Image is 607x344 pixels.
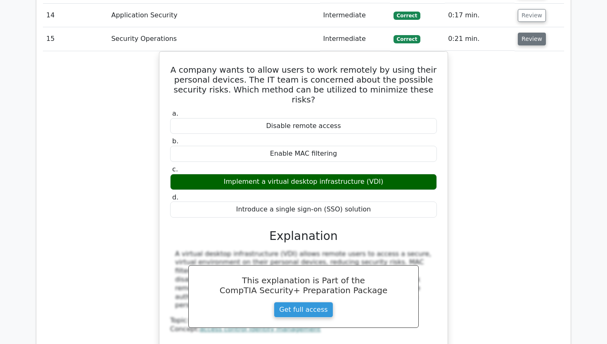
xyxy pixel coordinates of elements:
div: A virtual desktop infrastructure (VDI) allows remote users to access a secure, virtual environmen... [175,250,432,310]
span: b. [172,137,178,145]
h5: A company wants to allow users to work remotely by using their personal devices. The IT team is c... [169,65,438,104]
div: Concept: [170,325,437,334]
a: Get full access [274,302,333,318]
td: Security Operations [108,27,320,51]
td: 14 [43,4,108,27]
td: Application Security [108,4,320,27]
td: 0:21 min. [445,27,515,51]
td: 0:17 min. [445,4,515,27]
span: Correct [394,35,420,43]
span: c. [172,165,178,173]
td: Intermediate [320,4,390,27]
td: 15 [43,27,108,51]
a: access control identity management [200,325,321,333]
span: Correct [394,12,420,20]
span: a. [172,109,178,117]
div: Disable remote access [170,118,437,134]
div: Topic: [170,316,437,325]
span: d. [172,193,178,201]
td: Intermediate [320,27,390,51]
div: Introduce a single sign-on (SSO) solution [170,202,437,218]
button: Review [518,9,546,22]
button: Review [518,33,546,45]
div: Enable MAC filtering [170,146,437,162]
h3: Explanation [175,229,432,243]
div: Implement a virtual desktop infrastructure (VDI) [170,174,437,190]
